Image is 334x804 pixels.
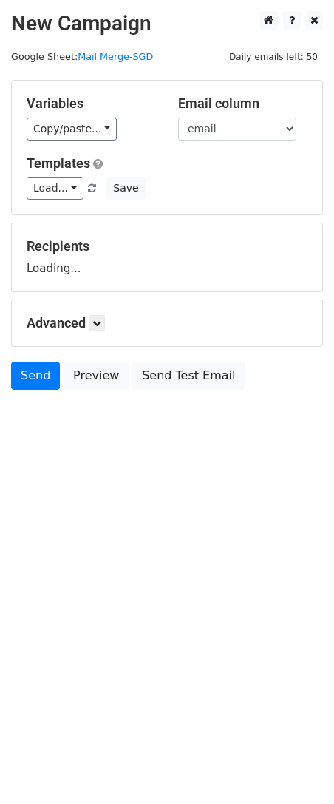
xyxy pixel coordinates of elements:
a: Templates [27,155,90,171]
a: Copy/paste... [27,118,117,141]
button: Save [106,177,145,200]
div: Loading... [27,238,307,277]
h5: Advanced [27,315,307,331]
h5: Recipients [27,238,307,254]
h5: Email column [178,95,307,112]
a: Send [11,362,60,390]
a: Mail Merge-SGD [78,51,153,62]
a: Send Test Email [132,362,245,390]
h5: Variables [27,95,156,112]
a: Load... [27,177,83,200]
span: Daily emails left: 50 [224,49,323,65]
h2: New Campaign [11,11,323,36]
a: Daily emails left: 50 [224,51,323,62]
small: Google Sheet: [11,51,153,62]
a: Preview [64,362,129,390]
